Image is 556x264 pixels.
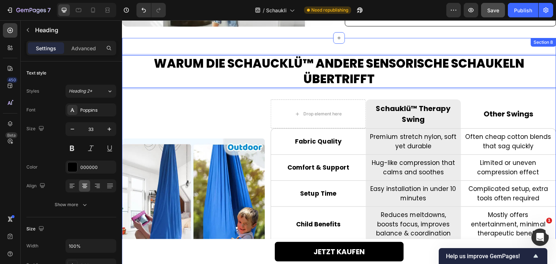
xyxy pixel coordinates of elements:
[35,26,113,34] p: Heading
[80,164,114,171] div: 000000
[343,88,431,99] p: Other Swings
[181,91,220,97] div: Drop element here
[26,70,46,76] div: Text style
[26,88,39,94] div: Styles
[191,226,243,237] p: JETZT KAUFEN
[66,239,116,252] input: Auto
[136,3,166,17] div: Undo/Redo
[531,229,549,246] iframe: Intercom live chat
[410,19,433,25] div: Section 8
[80,107,114,114] div: Poppins
[1,36,434,67] p: WARUM DIE SCHAUCKLÜ™ ANDERE SENSORISCHE SCHAUKELN ÜBERTRIFFT
[343,138,430,157] p: Limited or uneven compression effect
[26,243,38,249] div: Width
[36,44,56,52] p: Settings
[446,252,540,260] button: Show survey - Help us improve GemPages!
[26,124,46,134] div: Size
[26,224,46,234] div: Size
[514,7,532,14] div: Publish
[71,44,96,52] p: Advanced
[7,77,17,83] div: 450
[55,201,88,208] div: Show more
[248,83,336,105] p: Schauklü™ Therapy Swing
[343,112,430,131] p: Often cheap cotton blends that sag quickly
[487,7,499,13] span: Save
[153,222,281,241] a: JETZT KAUFEN
[26,164,38,170] div: Color
[153,117,240,126] p: Fabric Quality
[481,3,505,17] button: Save
[153,143,240,152] p: Comfort & Support
[26,198,116,211] button: Show more
[248,112,335,131] p: Premium stretch nylon, soft yet durable
[122,20,556,264] iframe: Design area
[3,3,54,17] button: 7
[26,107,35,113] div: Font
[446,253,531,260] span: Help us improve GemPages!
[248,190,335,218] p: Reduces meltdowns, boosts focus, improves balance & coordination
[311,7,348,13] span: Need republishing
[5,132,17,138] div: Beta
[263,7,265,14] span: /
[47,6,51,14] p: 7
[66,85,116,98] button: Heading 2*
[508,3,538,17] button: Publish
[343,190,430,218] p: Mostly offers entertainment, minimal therapeutic benefit
[266,7,287,14] span: Schaukli
[546,218,552,223] span: 1
[248,138,335,157] p: Hug-like compression that calms and soothes
[153,200,240,209] p: Child Benefits
[248,164,335,183] p: Easy installation in under 10 minutes
[26,181,47,191] div: Align
[69,88,92,94] span: Heading 2*
[343,164,430,183] p: Complicated setup, extra tools often required
[153,169,240,178] p: Setup Time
